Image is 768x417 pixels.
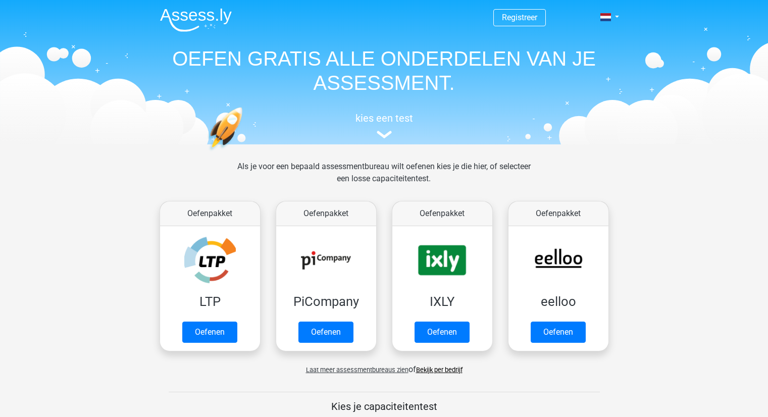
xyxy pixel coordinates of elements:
h5: Kies je capaciteitentest [169,400,600,412]
a: Oefenen [182,322,237,343]
div: Als je voor een bepaald assessmentbureau wilt oefenen kies je die hier, of selecteer een losse ca... [229,161,539,197]
a: Oefenen [298,322,353,343]
img: Assessly [160,8,232,32]
a: Oefenen [531,322,586,343]
h1: OEFEN GRATIS ALLE ONDERDELEN VAN JE ASSESSMENT. [152,46,617,95]
a: Bekijk per bedrijf [416,366,463,374]
div: of [152,355,617,376]
img: assessment [377,131,392,138]
a: Registreer [502,13,537,22]
a: kies een test [152,112,617,139]
h5: kies een test [152,112,617,124]
span: Laat meer assessmentbureaus zien [306,366,408,374]
a: Oefenen [415,322,470,343]
img: oefenen [208,107,282,198]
